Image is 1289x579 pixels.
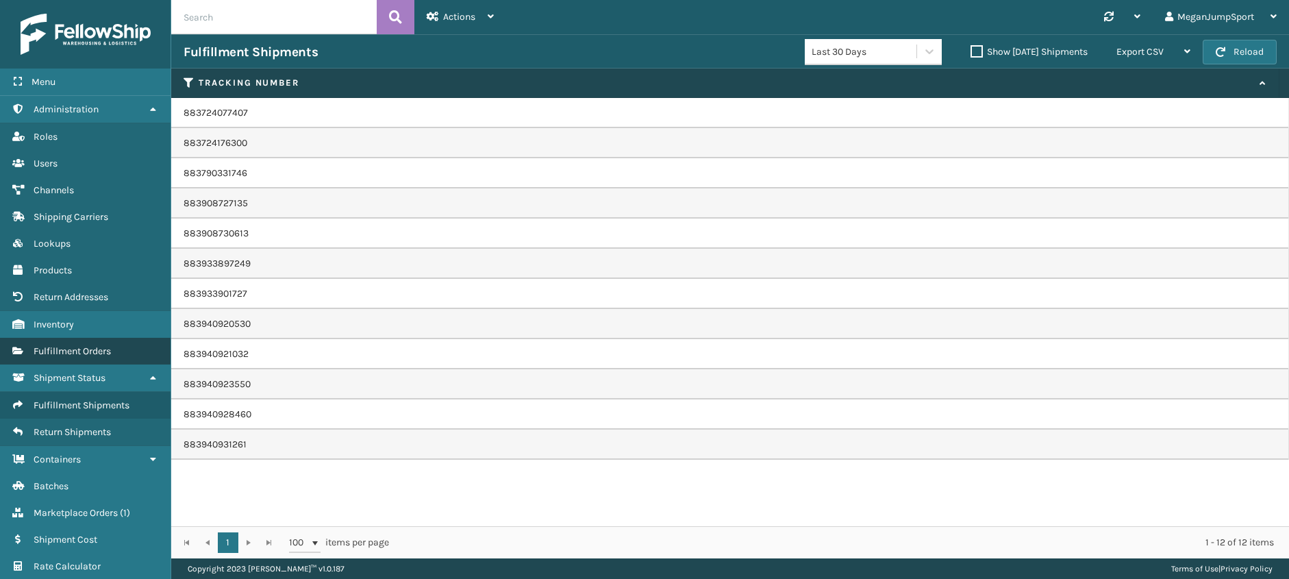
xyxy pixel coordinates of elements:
span: Export CSV [1116,46,1164,58]
span: Fulfillment Orders [34,345,111,357]
span: Shipping Carriers [34,211,108,223]
div: Last 30 Days [812,45,918,59]
td: 883790331746 [171,158,1289,188]
span: Shipment Status [34,372,105,384]
span: Administration [34,103,99,115]
a: Terms of Use [1171,564,1218,574]
span: Users [34,158,58,169]
a: 1 [218,532,238,553]
td: 883940923550 [171,369,1289,399]
td: 883940928460 [171,399,1289,430]
label: Show [DATE] Shipments [971,46,1088,58]
span: Containers [34,454,81,465]
td: 883724077407 [171,98,1289,128]
span: Return Addresses [34,291,108,303]
span: Channels [34,184,74,196]
p: Copyright 2023 [PERSON_NAME]™ v 1.0.187 [188,558,345,579]
span: Shipment Cost [34,534,97,545]
div: | [1171,558,1273,579]
span: Return Shipments [34,426,111,438]
td: 883908727135 [171,188,1289,219]
td: 883933901727 [171,279,1289,309]
td: 883940920530 [171,309,1289,339]
label: Tracking Number [199,77,1253,89]
td: 883933897249 [171,249,1289,279]
span: Fulfillment Shipments [34,399,129,411]
span: Rate Calculator [34,560,101,572]
span: ( 1 ) [120,507,130,519]
span: 100 [289,536,310,550]
span: Inventory [34,319,74,330]
span: items per page [289,532,389,553]
span: Marketplace Orders [34,507,118,519]
div: 1 - 12 of 12 items [408,536,1274,550]
a: Privacy Policy [1221,564,1273,574]
td: 883908730613 [171,219,1289,249]
span: Lookups [34,238,71,249]
span: Roles [34,131,58,143]
td: 883724176300 [171,128,1289,158]
td: 883940921032 [171,339,1289,369]
span: Actions [443,11,475,23]
span: Batches [34,480,68,492]
img: logo [21,14,151,55]
h3: Fulfillment Shipments [184,44,318,60]
span: Menu [32,76,55,88]
span: Products [34,264,72,276]
td: 883940931261 [171,430,1289,460]
button: Reload [1203,40,1277,64]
